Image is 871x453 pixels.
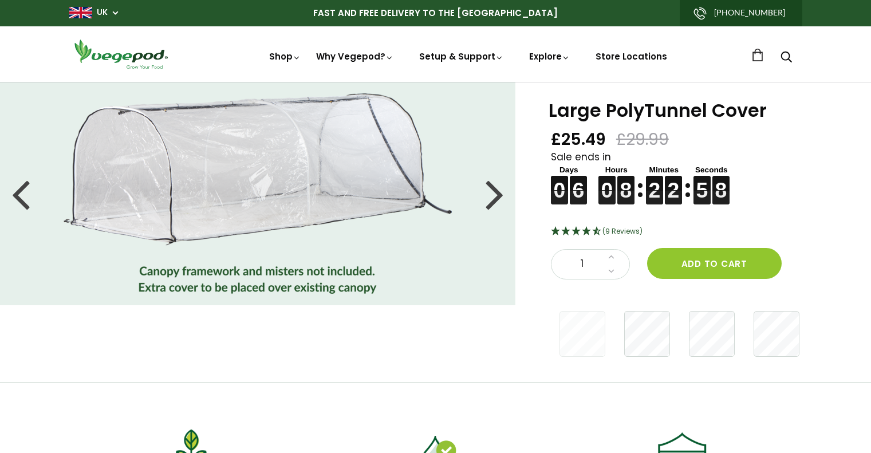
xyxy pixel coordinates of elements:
button: Add to cart [647,248,782,279]
figure: 8 [617,190,634,204]
a: Store Locations [596,50,667,62]
img: Vegepod [69,38,172,70]
a: Increase quantity by 1 [605,250,618,265]
a: Decrease quantity by 1 [605,264,618,279]
div: 4.44 Stars - 9 Reviews [551,224,842,239]
span: £25.49 [551,129,606,150]
h1: Large PolyTunnel Cover [549,101,842,120]
a: Why Vegepod? [316,50,394,62]
a: UK [97,7,108,18]
a: Explore [529,50,570,62]
span: 1 [563,257,602,271]
figure: 6 [570,190,587,204]
figure: 8 [712,190,730,204]
figure: 0 [551,176,568,190]
a: Search [781,52,792,64]
span: 4.44 Stars - 9 Reviews [602,226,643,236]
figure: 2 [646,190,663,204]
figure: 2 [665,190,682,204]
img: gb_large.png [69,7,92,18]
img: Large PolyTunnel Cover [64,93,452,294]
span: £29.99 [616,129,669,150]
figure: 0 [598,176,616,190]
div: Sale ends in [551,150,842,205]
figure: 5 [693,190,711,204]
a: Shop [269,50,301,62]
a: Setup & Support [419,50,504,62]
